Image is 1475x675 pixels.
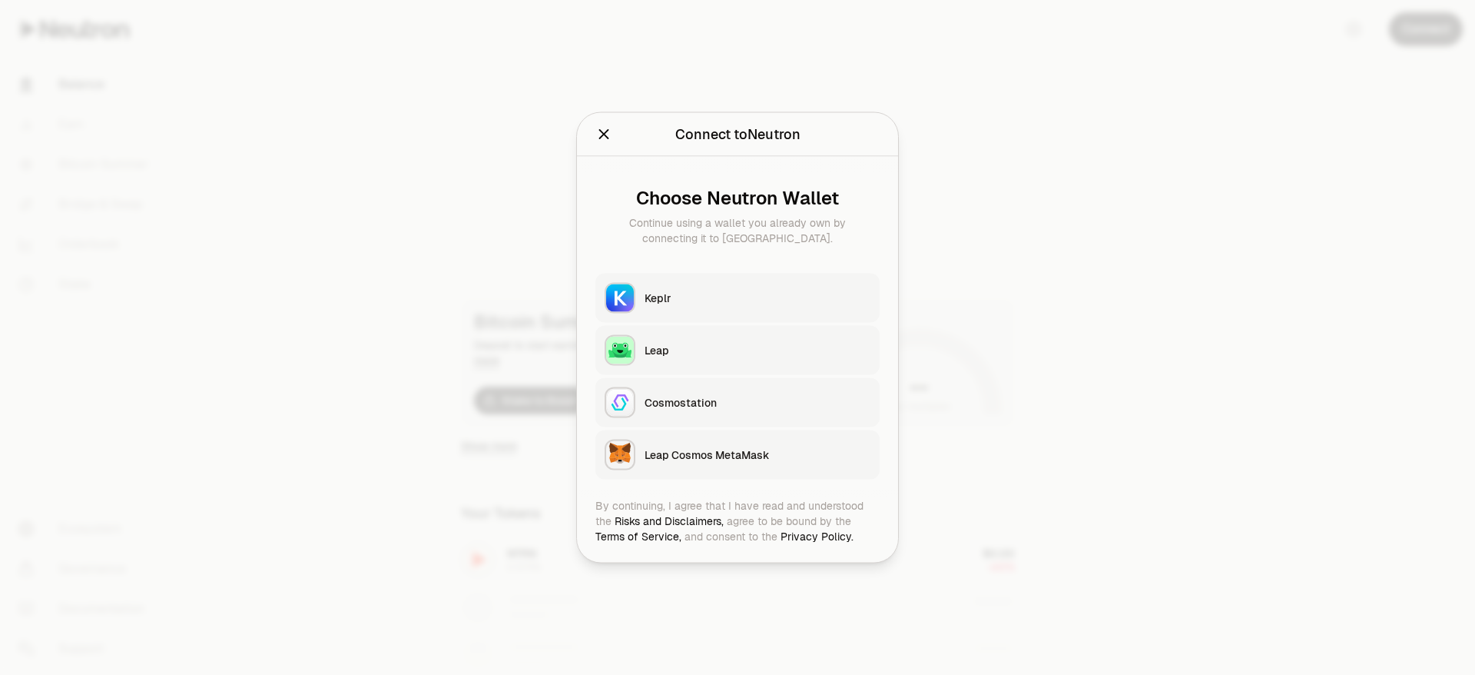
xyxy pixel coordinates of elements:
[645,291,870,306] div: Keplr
[675,124,800,145] div: Connect to Neutron
[595,274,880,323] button: KeplrKeplr
[645,343,870,358] div: Leap
[595,498,880,544] div: By continuing, I agree that I have read and understood the agree to be bound by the and consent t...
[606,389,634,417] img: Cosmostation
[595,124,612,145] button: Close
[608,215,867,246] div: Continue using a wallet you already own by connecting it to [GEOGRAPHIC_DATA].
[608,188,867,209] div: Choose Neutron Wallet
[781,530,854,544] a: Privacy Policy.
[606,441,634,469] img: Leap Cosmos MetaMask
[606,284,634,312] img: Keplr
[645,395,870,411] div: Cosmostation
[615,514,724,528] a: Risks and Disclaimers,
[595,431,880,480] button: Leap Cosmos MetaMaskLeap Cosmos MetaMask
[595,530,681,544] a: Terms of Service,
[595,378,880,427] button: CosmostationCosmostation
[645,447,870,463] div: Leap Cosmos MetaMask
[606,337,634,364] img: Leap
[595,326,880,375] button: LeapLeap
